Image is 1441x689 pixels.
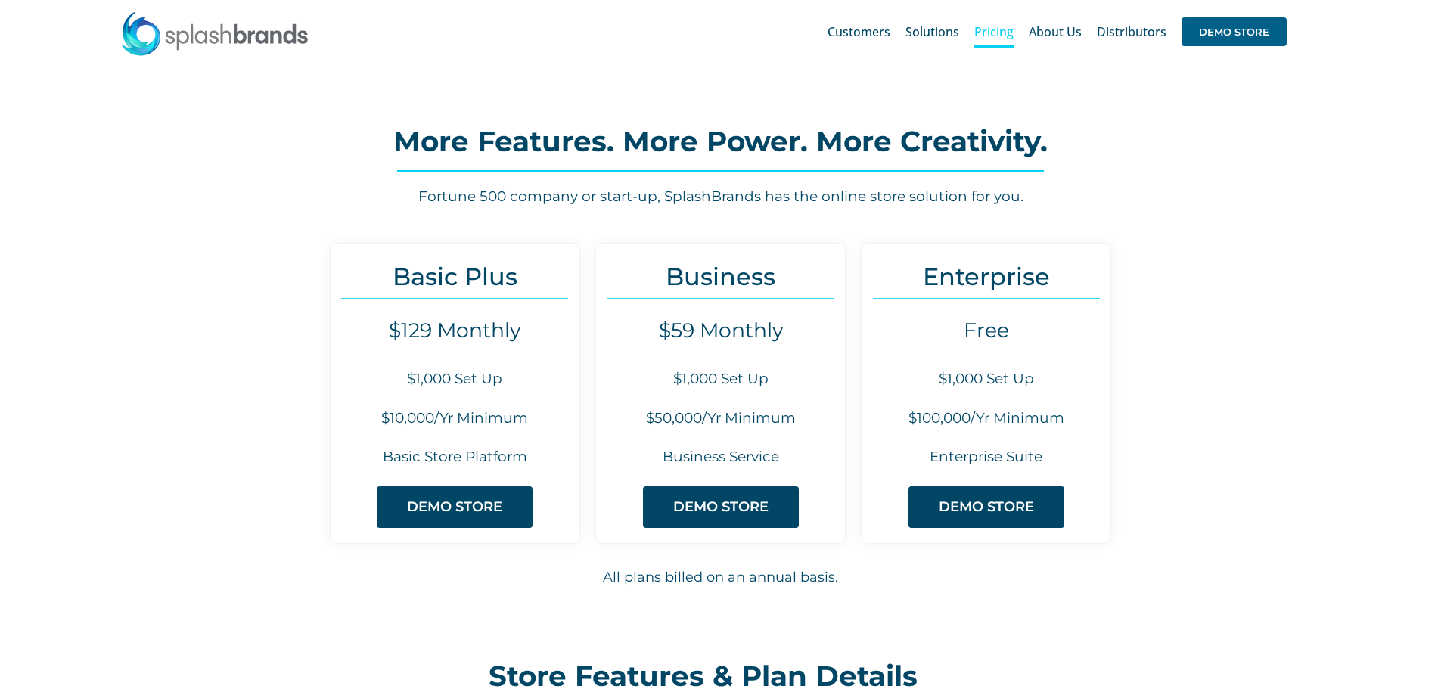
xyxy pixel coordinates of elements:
[596,262,845,290] h3: Business
[1097,8,1166,56] a: Distributors
[377,486,533,528] a: DEMO STORE
[191,126,1250,157] h2: More Features. More Power. More Creativity.
[862,318,1110,343] h4: Free
[191,187,1250,207] h6: Fortune 500 company or start-up, SplashBrands has the online store solution for you.
[331,408,579,429] h6: $10,000/Yr Minimum
[331,447,579,467] h6: Basic Store Platform
[643,486,799,528] a: DEMO STORE
[407,499,502,515] span: DEMO STORE
[596,408,845,429] h6: $50,000/Yr Minimum
[974,26,1014,38] span: Pricing
[596,447,845,467] h6: Business Service
[939,499,1034,515] span: DEMO STORE
[331,318,579,343] h4: $129 Monthly
[862,262,1110,290] h3: Enterprise
[974,8,1014,56] a: Pricing
[596,369,845,390] h6: $1,000 Set Up
[331,369,579,390] h6: $1,000 Set Up
[1029,26,1082,38] span: About Us
[673,499,769,515] span: DEMO STORE
[862,447,1110,467] h6: Enterprise Suite
[1182,17,1287,46] span: DEMO STORE
[331,262,579,290] h3: Basic Plus
[191,567,1250,588] h6: All plans billed on an annual basis.
[862,408,1110,429] h6: $100,000/Yr Minimum
[905,26,959,38] span: Solutions
[1182,8,1287,56] a: DEMO STORE
[828,8,1287,56] nav: Main Menu
[1097,26,1166,38] span: Distributors
[862,369,1110,390] h6: $1,000 Set Up
[828,26,890,38] span: Customers
[596,318,845,343] h4: $59 Monthly
[120,11,309,56] img: SplashBrands.com Logo
[908,486,1064,528] a: DEMO STORE
[828,8,890,56] a: Customers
